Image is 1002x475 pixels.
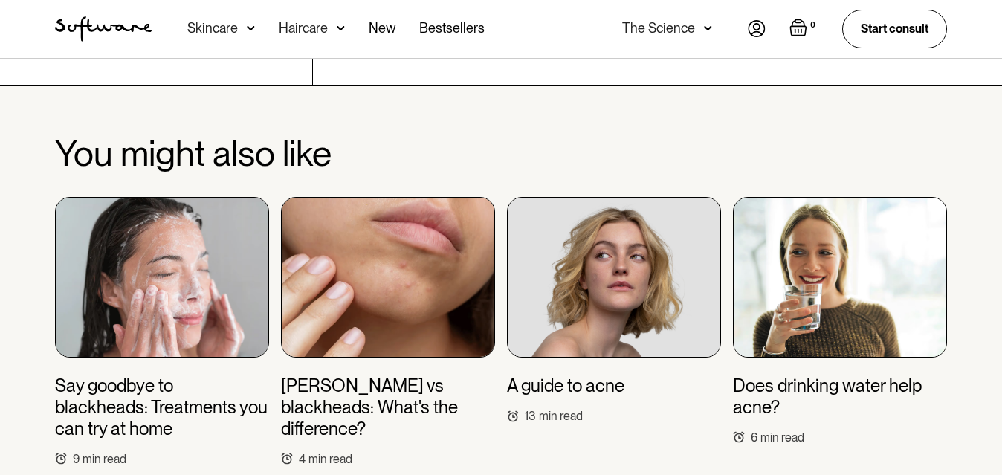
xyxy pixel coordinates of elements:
div: Haircare [279,21,328,36]
a: [PERSON_NAME] vs blackheads: What's the difference?4min read [281,197,495,466]
div: 13 [525,409,536,423]
div: 6 [751,430,757,445]
div: min read [83,452,126,466]
h3: [PERSON_NAME] vs blackheads: What's the difference? [281,375,495,439]
div: 0 [807,19,818,32]
img: arrow down [704,21,712,36]
img: Software Logo [55,16,152,42]
div: 4 [299,452,306,466]
h3: Does drinking water help acne? [733,375,947,419]
a: Does drinking water help acne?6min read [733,197,947,445]
a: A guide to acne13min read [507,197,721,423]
h2: You might also like [55,134,947,173]
a: Open empty cart [789,19,818,39]
img: arrow down [337,21,345,36]
a: Say goodbye to blackheads: Treatments you can try at home9min read [55,197,269,466]
img: arrow down [247,21,255,36]
div: min read [760,430,804,445]
div: 9 [73,452,80,466]
a: Start consult [842,10,947,48]
h3: A guide to acne [507,375,624,397]
div: Skincare [187,21,238,36]
div: The Science [622,21,695,36]
h3: Say goodbye to blackheads: Treatments you can try at home [55,375,269,439]
div: min read [539,409,583,423]
a: home [55,16,152,42]
div: min read [308,452,352,466]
